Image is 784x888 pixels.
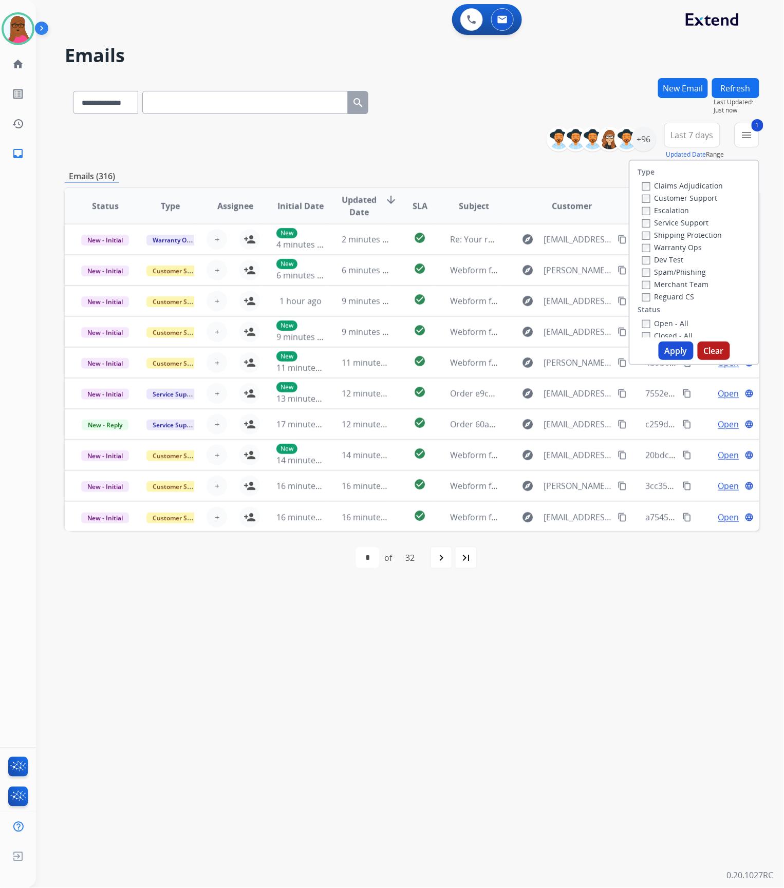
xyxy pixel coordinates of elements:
[521,480,534,492] mat-icon: explore
[244,233,256,245] mat-icon: person_add
[714,106,759,115] span: Just now
[718,480,739,492] span: Open
[92,200,119,212] span: Status
[642,292,695,301] label: Reguard CS
[384,552,392,564] div: of
[414,386,426,398] mat-icon: check_circle
[671,133,714,137] span: Last 7 days
[215,233,219,245] span: +
[642,232,650,240] input: Shipping Protection
[544,511,612,523] span: [EMAIL_ADDRESS][DOMAIN_NAME]
[207,414,227,434] button: +
[215,326,219,338] span: +
[244,326,256,338] mat-icon: person_add
[12,58,24,70] mat-icon: home
[207,260,227,280] button: +
[718,418,739,430] span: Open
[397,547,423,568] div: 32
[385,194,397,206] mat-icon: arrow_downward
[342,234,397,245] span: 2 minutes ago
[460,552,472,564] mat-icon: last_page
[276,382,297,392] p: New
[276,331,331,343] span: 9 minutes ago
[664,123,720,147] button: Last 7 days
[276,480,336,492] span: 16 minutes ago
[414,447,426,460] mat-icon: check_circle
[683,420,692,429] mat-icon: content_copy
[618,327,627,336] mat-icon: content_copy
[65,170,119,183] p: Emails (316)
[146,389,205,400] span: Service Support
[414,509,426,522] mat-icon: check_circle
[244,264,256,276] mat-icon: person_add
[81,389,129,400] span: New - Initial
[276,270,331,281] span: 6 minutes ago
[618,450,627,460] mat-icon: content_copy
[276,228,297,238] p: New
[544,295,612,307] span: [EMAIL_ADDRESS][DOMAIN_NAME]
[683,513,692,522] mat-icon: content_copy
[642,181,723,191] label: Claims Adjudication
[718,511,739,523] span: Open
[352,97,364,109] mat-icon: search
[618,296,627,306] mat-icon: content_copy
[712,78,759,98] button: Refresh
[215,449,219,461] span: +
[683,481,692,490] mat-icon: content_copy
[642,279,709,289] label: Merchant Team
[146,266,213,276] span: Customer Support
[146,327,213,338] span: Customer Support
[414,293,426,306] mat-icon: check_circle
[414,355,426,367] mat-icon: check_circle
[521,511,534,523] mat-icon: explore
[81,296,129,307] span: New - Initial
[279,295,322,307] span: 1 hour ago
[217,200,253,212] span: Assignee
[642,293,650,301] input: Reguard CS
[342,419,401,430] span: 12 minutes ago
[161,200,180,212] span: Type
[4,14,32,43] img: avatar
[642,269,650,277] input: Spam/Phishing
[207,291,227,311] button: +
[65,45,759,66] h2: Emails
[244,356,256,369] mat-icon: person_add
[276,259,297,269] p: New
[618,420,627,429] mat-icon: content_copy
[752,119,763,131] span: 1
[207,445,227,465] button: +
[459,200,490,212] span: Subject
[638,167,655,177] label: Type
[450,357,746,368] span: Webform from [PERSON_NAME][EMAIL_ADDRESS][DOMAIN_NAME] on [DATE]
[277,200,324,212] span: Initial Date
[642,195,650,203] input: Customer Support
[745,481,754,490] mat-icon: language
[642,332,650,341] input: Closed - All
[12,88,24,100] mat-icon: list_alt
[714,98,759,106] span: Last Updated:
[727,870,774,882] p: 0.20.1027RC
[215,387,219,400] span: +
[552,200,592,212] span: Customer
[642,182,650,191] input: Claims Adjudication
[618,389,627,398] mat-icon: content_copy
[642,255,684,264] label: Dev Test
[450,234,727,245] span: Re: Your recent inquiry with [PERSON_NAME] (Case Number #08852143)
[642,320,650,328] input: Open - All
[521,356,534,369] mat-icon: explore
[207,229,227,250] button: +
[146,481,213,492] span: Customer Support
[146,296,213,307] span: Customer Support
[342,264,397,276] span: 6 minutes ago
[450,388,631,399] span: Order e9cb1422-7974-4bb8-933c-f330c8e19795
[342,449,401,461] span: 14 minutes ago
[642,244,650,252] input: Warranty Ops
[435,552,447,564] mat-icon: navigate_next
[450,512,683,523] span: Webform from [EMAIL_ADDRESS][DOMAIN_NAME] on [DATE]
[683,389,692,398] mat-icon: content_copy
[244,449,256,461] mat-icon: person_add
[146,235,199,245] span: Warranty Ops
[659,342,694,360] button: Apply
[618,235,627,244] mat-icon: content_copy
[450,480,746,492] span: Webform from [PERSON_NAME][EMAIL_ADDRESS][DOMAIN_NAME] on [DATE]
